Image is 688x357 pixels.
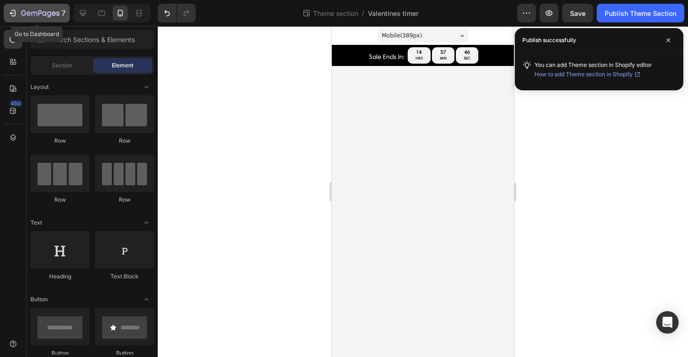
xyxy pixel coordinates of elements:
span: Button [30,295,48,304]
span: How to add Theme section in Shopify [534,70,633,79]
div: Text Block [95,272,154,281]
p: 7 [61,7,66,19]
span: Toggle open [139,215,154,230]
span: You can add Theme section in Shopify editor [534,61,652,79]
div: Row [95,196,154,204]
input: Search Sections & Elements [30,30,154,49]
p: Publish successfully [522,36,576,45]
div: Publish Theme Section [605,8,676,18]
div: Row [30,196,89,204]
div: Open Intercom Messenger [656,311,679,334]
div: Heading [30,272,89,281]
span: Theme section [311,8,360,18]
span: Toggle open [139,80,154,95]
span: Valentines timer [368,8,418,18]
span: Text [30,219,42,227]
span: Element [112,61,133,70]
div: Row [30,137,89,145]
div: 450 [9,100,22,107]
span: Toggle open [139,292,154,307]
iframe: Design area [332,26,514,357]
span: Layout [30,83,49,91]
span: / [362,8,364,18]
span: Section [52,61,72,70]
div: Row [95,137,154,145]
button: 7 [4,4,70,22]
span: Save [570,9,586,17]
button: Save [562,4,593,22]
div: Undo/Redo [158,4,196,22]
button: Publish Theme Section [597,4,684,22]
